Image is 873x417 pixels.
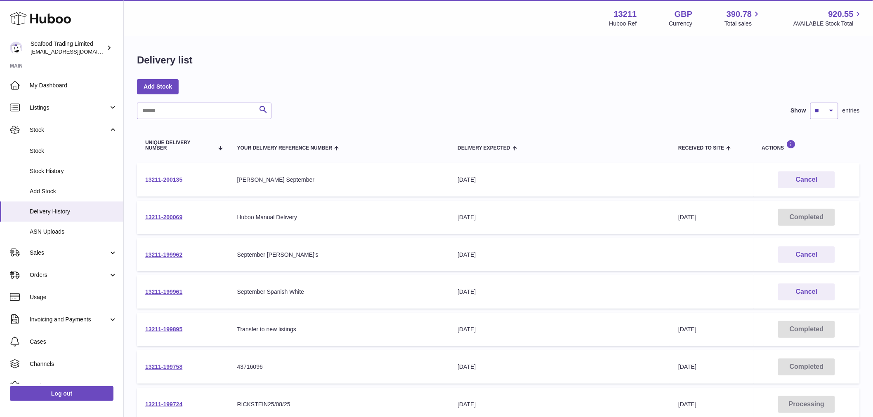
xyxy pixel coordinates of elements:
span: Listings [30,104,109,112]
a: 13211-199895 [145,326,182,333]
button: Cancel [778,171,835,188]
a: 13211-199758 [145,363,182,370]
a: Add Stock [137,79,179,94]
div: [DATE] [458,213,662,221]
span: Usage [30,293,117,301]
span: entries [842,107,860,115]
span: [DATE] [678,214,696,220]
button: Cancel [778,283,835,300]
div: September Spanish White [237,288,441,296]
h1: Delivery list [137,54,193,67]
a: 13211-199962 [145,251,182,258]
span: Received to Site [678,145,724,151]
div: Currency [669,20,693,28]
div: [DATE] [458,326,662,333]
div: [DATE] [458,176,662,184]
a: 920.55 AVAILABLE Stock Total [793,9,863,28]
img: internalAdmin-13211@internal.huboo.com [10,42,22,54]
span: 390.78 [727,9,752,20]
span: Your Delivery Reference Number [237,145,333,151]
div: RICKSTEIN25/08/25 [237,401,441,408]
a: Log out [10,386,113,401]
div: Transfer to new listings [237,326,441,333]
span: Unique Delivery Number [145,140,213,151]
span: Sales [30,249,109,257]
div: [DATE] [458,401,662,408]
span: Total sales [724,20,761,28]
button: Cancel [778,246,835,263]
div: Huboo Manual Delivery [237,213,441,221]
div: [PERSON_NAME] September [237,176,441,184]
span: [EMAIL_ADDRESS][DOMAIN_NAME] [31,48,121,55]
span: 920.55 [828,9,854,20]
span: AVAILABLE Stock Total [793,20,863,28]
div: [DATE] [458,251,662,259]
span: Settings [30,382,117,390]
div: Huboo Ref [609,20,637,28]
span: Channels [30,360,117,368]
a: 390.78 Total sales [724,9,761,28]
span: Add Stock [30,187,117,195]
a: 13211-200069 [145,214,182,220]
a: 13211-199961 [145,288,182,295]
span: Stock History [30,167,117,175]
span: [DATE] [678,363,696,370]
span: Delivery History [30,208,117,216]
span: [DATE] [678,326,696,333]
span: Stock [30,126,109,134]
span: ASN Uploads [30,228,117,236]
strong: 13211 [614,9,637,20]
span: Delivery Expected [458,145,510,151]
span: Orders [30,271,109,279]
div: 43716096 [237,363,441,371]
span: My Dashboard [30,82,117,89]
div: [DATE] [458,363,662,371]
a: 13211-199724 [145,401,182,408]
span: Cases [30,338,117,346]
div: September [PERSON_NAME]'s [237,251,441,259]
strong: GBP [675,9,692,20]
div: Seafood Trading Limited [31,40,105,56]
span: [DATE] [678,401,696,408]
a: 13211-200135 [145,176,182,183]
div: Actions [762,140,852,151]
div: [DATE] [458,288,662,296]
label: Show [791,107,806,115]
span: Stock [30,147,117,155]
span: Invoicing and Payments [30,316,109,323]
